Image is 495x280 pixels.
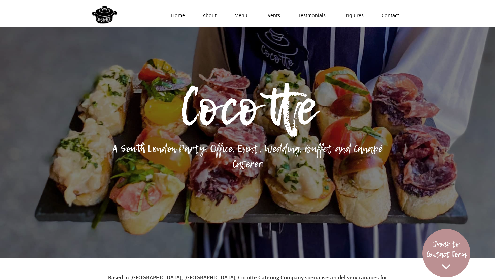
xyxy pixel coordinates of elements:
[223,5,254,26] a: Menu
[254,5,287,26] a: Events
[370,5,406,26] a: Contact
[160,5,192,26] a: Home
[192,5,223,26] a: About
[287,5,332,26] a: Testmonials
[332,5,370,26] a: Enquires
